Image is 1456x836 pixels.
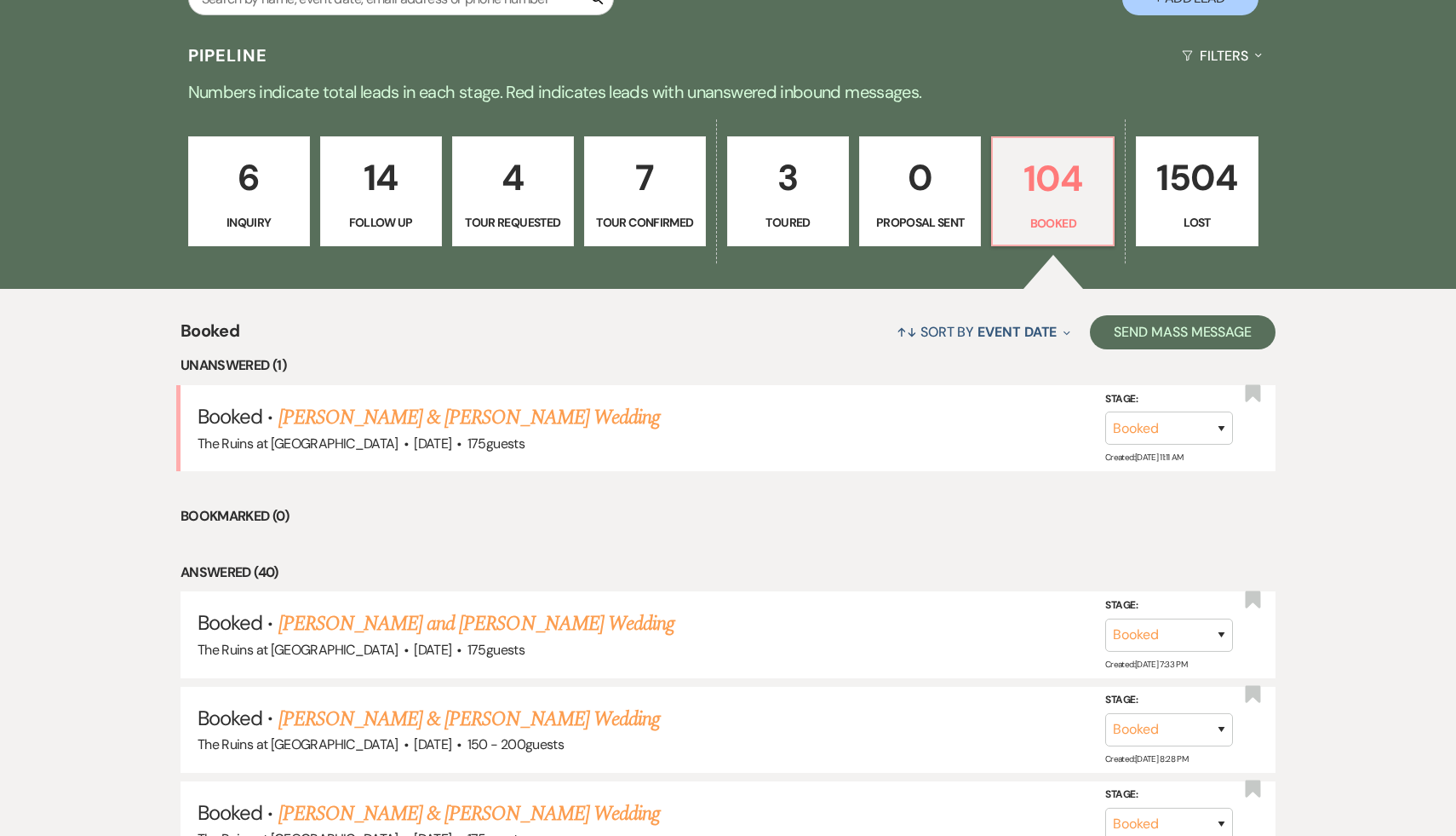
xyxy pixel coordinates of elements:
[467,641,525,659] span: 175 guests
[1105,691,1233,710] label: Stage:
[1090,315,1275,349] button: Send Mass Message
[188,136,310,247] a: 6Inquiry
[1136,136,1258,247] a: 1504Lost
[467,735,564,753] span: 150 - 200 guests
[1105,452,1183,463] span: Created: [DATE] 11:11 AM
[278,799,660,829] a: [PERSON_NAME] & [PERSON_NAME] Wedding
[463,149,563,206] p: 4
[738,149,838,206] p: 3
[198,641,398,659] span: The Ruins at [GEOGRAPHIC_DATA]
[320,136,442,247] a: 14Follow Up
[198,403,262,430] span: Booked
[991,136,1115,247] a: 104Booked
[727,136,849,247] a: 3Toured
[452,136,574,247] a: 4Tour Requested
[1105,753,1188,764] span: Created: [DATE] 8:28 PM
[1105,658,1187,669] span: Created: [DATE] 7:33 PM
[414,735,451,753] span: [DATE]
[584,136,706,247] a: 7Tour Confirmed
[331,213,431,232] p: Follow Up
[1147,213,1247,232] p: Lost
[188,43,268,67] h3: Pipeline
[181,355,1275,377] li: Unanswered (1)
[414,641,451,659] span: [DATE]
[897,323,917,341] span: ↑↓
[278,704,660,735] a: [PERSON_NAME] & [PERSON_NAME] Wedding
[414,435,451,453] span: [DATE]
[977,323,1057,341] span: Event Date
[1105,389,1233,408] label: Stage:
[181,562,1275,584] li: Answered (40)
[463,213,563,232] p: Tour Requested
[198,799,262,826] span: Booked
[859,136,981,247] a: 0Proposal Sent
[278,402,660,433] a: [PERSON_NAME] & [PERSON_NAME] Wedding
[181,318,239,355] span: Booked
[890,309,1077,355] button: Sort By Event Date
[181,505,1275,528] li: Bookmarked (0)
[199,213,299,232] p: Inquiry
[870,149,970,206] p: 0
[278,608,675,639] a: [PERSON_NAME] and [PERSON_NAME] Wedding
[467,435,525,453] span: 175 guests
[1105,597,1233,615] label: Stage:
[595,213,695,232] p: Tour Confirmed
[331,149,431,206] p: 14
[1003,214,1103,233] p: Booked
[1147,149,1247,206] p: 1504
[198,705,262,731] span: Booked
[198,435,398,453] span: The Ruins at [GEOGRAPHIC_DATA]
[1175,33,1268,78] button: Filters
[1003,150,1103,207] p: 104
[198,609,262,636] span: Booked
[115,78,1341,106] p: Numbers indicate total leads in each stage. Red indicates leads with unanswered inbound messages.
[198,735,398,753] span: The Ruins at [GEOGRAPHIC_DATA]
[738,213,838,232] p: Toured
[1105,786,1233,804] label: Stage:
[199,149,299,206] p: 6
[870,213,970,232] p: Proposal Sent
[595,149,695,206] p: 7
